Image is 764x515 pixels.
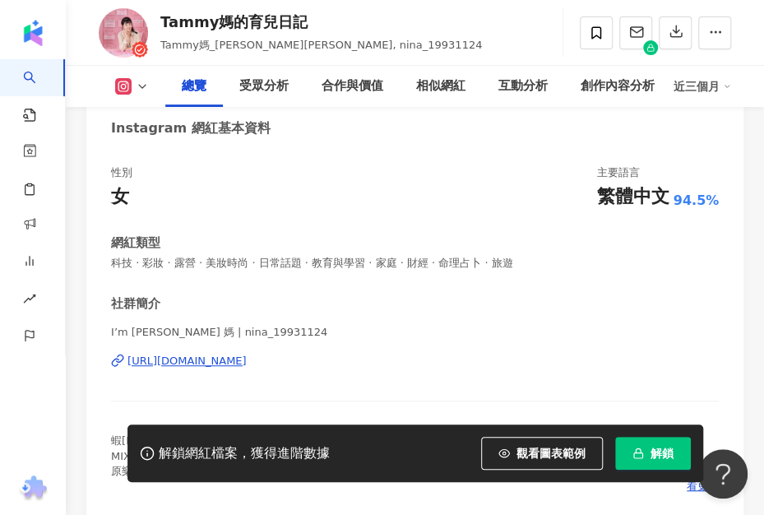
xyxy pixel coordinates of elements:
img: chrome extension [17,476,49,502]
div: 相似網紅 [416,77,465,96]
span: 科技 · 彩妝 · 露營 · 美妝時尚 · 日常話題 · 教育與學習 · 家庭 · 財經 · 命理占卜 · 旅遊 [111,256,719,271]
div: [URL][DOMAIN_NAME] [127,354,247,369]
div: Instagram 網紅基本資料 [111,119,271,137]
img: logo icon [20,20,46,46]
span: 觀看圖表範例 [516,447,586,460]
span: I’m [PERSON_NAME] 媽 | nina_19931124 [111,325,719,340]
div: 互動分析 [498,77,548,96]
div: 合作與價值 [322,77,383,96]
span: rise [23,282,36,319]
div: 主要語言 [596,165,639,180]
button: 觀看圖表範例 [481,437,603,470]
div: 受眾分析 [239,77,289,96]
span: 解鎖 [651,447,674,460]
div: 總覽 [182,77,206,96]
div: 創作內容分析 [581,77,655,96]
div: 近三個月 [674,73,731,100]
a: [URL][DOMAIN_NAME] [111,354,719,369]
span: 看更多 [687,479,719,494]
img: KOL Avatar [99,8,148,58]
span: 94.5% [673,192,719,210]
div: 繁體中文 [596,184,669,210]
div: Tammy媽的育兒日記 [160,12,482,32]
div: 解鎖網紅檔案，獲得進階數據 [159,445,330,462]
div: 性別 [111,165,132,180]
span: Tammy媽_[PERSON_NAME][PERSON_NAME], nina_19931124 [160,39,482,51]
button: 解鎖 [615,437,691,470]
div: 女 [111,184,129,210]
div: 網紅類型 [111,234,160,252]
a: search [23,59,56,123]
div: 社群簡介 [111,295,160,313]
